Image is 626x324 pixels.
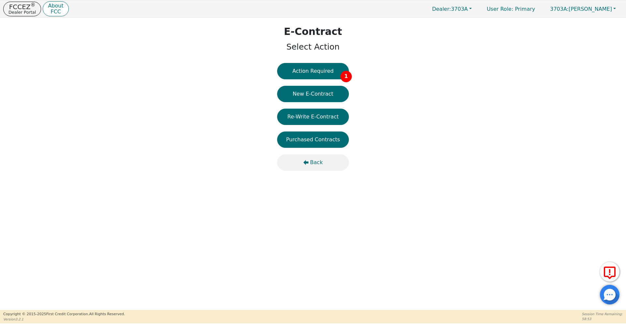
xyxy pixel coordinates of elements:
[89,312,125,316] span: All Rights Reserved.
[284,26,342,38] h1: E-Contract
[8,10,36,14] p: Dealer Portal
[543,4,623,14] button: 3703A:[PERSON_NAME]
[487,6,513,12] span: User Role :
[600,262,619,282] button: Report Error to FCC
[3,2,41,16] button: FCCEZ®Dealer Portal
[310,159,323,166] span: Back
[48,9,63,14] p: FCC
[3,312,125,317] p: Copyright © 2015- 2025 First Credit Corporation.
[284,41,342,53] p: Select Action
[3,317,125,322] p: Version 3.2.1
[43,1,68,17] button: AboutFCC
[277,154,349,171] button: Back
[48,3,63,8] p: About
[480,3,542,15] a: User Role: Primary
[277,131,349,148] button: Purchased Contracts
[480,3,542,15] p: Primary
[425,4,479,14] button: Dealer:3703A
[432,6,451,12] span: Dealer:
[8,4,36,10] p: FCCEZ
[550,6,612,12] span: [PERSON_NAME]
[340,71,352,82] span: 1
[432,6,468,12] span: 3703A
[277,63,349,79] button: Action Required1
[31,2,36,8] sup: ®
[582,316,623,321] p: 58:53
[277,86,349,102] button: New E-Contract
[582,312,623,316] p: Session Time Remaining:
[277,109,349,125] button: Re-Write E-Contract
[550,6,569,12] span: 3703A:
